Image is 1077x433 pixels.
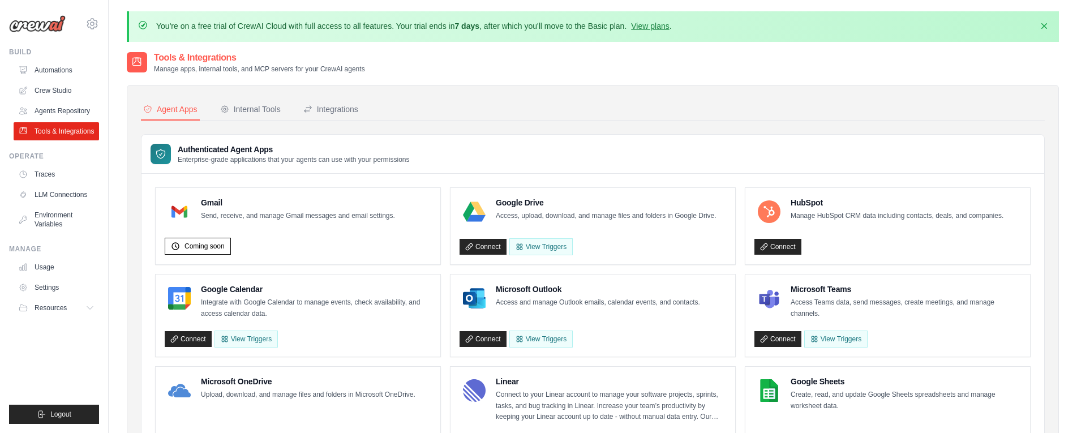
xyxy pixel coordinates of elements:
[496,284,700,295] h4: Microsoft Outlook
[14,82,99,100] a: Crew Studio
[758,287,780,310] img: Microsoft Teams Logo
[201,211,395,222] p: Send, receive, and manage Gmail messages and email settings.
[791,197,1003,208] h4: HubSpot
[460,239,507,255] a: Connect
[201,284,431,295] h4: Google Calendar
[509,238,573,255] : View Triggers
[14,206,99,233] a: Environment Variables
[214,331,278,348] button: View Triggers
[509,331,573,348] : View Triggers
[303,104,358,115] div: Integrations
[14,165,99,183] a: Traces
[168,287,191,310] img: Google Calendar Logo
[791,376,1021,387] h4: Google Sheets
[178,144,410,155] h3: Authenticated Agent Apps
[143,104,198,115] div: Agent Apps
[496,389,726,423] p: Connect to your Linear account to manage your software projects, sprints, tasks, and bug tracking...
[9,405,99,424] button: Logout
[460,331,507,347] a: Connect
[631,22,669,31] a: View plans
[165,331,212,347] a: Connect
[50,410,71,419] span: Logout
[754,331,801,347] a: Connect
[463,287,486,310] img: Microsoft Outlook Logo
[301,99,361,121] button: Integrations
[14,186,99,204] a: LLM Connections
[791,297,1021,319] p: Access Teams data, send messages, create meetings, and manage channels.
[14,61,99,79] a: Automations
[9,245,99,254] div: Manage
[168,379,191,402] img: Microsoft OneDrive Logo
[496,376,726,387] h4: Linear
[791,284,1021,295] h4: Microsoft Teams
[168,200,191,223] img: Gmail Logo
[9,15,66,32] img: Logo
[154,65,365,74] p: Manage apps, internal tools, and MCP servers for your CrewAI agents
[201,389,415,401] p: Upload, download, and manage files and folders in Microsoft OneDrive.
[14,122,99,140] a: Tools & Integrations
[184,242,225,251] span: Coming soon
[14,102,99,120] a: Agents Repository
[220,104,281,115] div: Internal Tools
[804,331,868,348] : View Triggers
[141,99,200,121] button: Agent Apps
[14,278,99,297] a: Settings
[463,200,486,223] img: Google Drive Logo
[791,211,1003,222] p: Manage HubSpot CRM data including contacts, deals, and companies.
[454,22,479,31] strong: 7 days
[758,200,780,223] img: HubSpot Logo
[14,258,99,276] a: Usage
[201,197,395,208] h4: Gmail
[758,379,780,402] img: Google Sheets Logo
[178,155,410,164] p: Enterprise-grade applications that your agents can use with your permissions
[156,20,672,32] p: You're on a free trial of CrewAI Cloud with full access to all features. Your trial ends in , aft...
[496,297,700,308] p: Access and manage Outlook emails, calendar events, and contacts.
[496,197,716,208] h4: Google Drive
[9,48,99,57] div: Build
[463,379,486,402] img: Linear Logo
[35,303,67,312] span: Resources
[754,239,801,255] a: Connect
[154,51,365,65] h2: Tools & Integrations
[496,211,716,222] p: Access, upload, download, and manage files and folders in Google Drive.
[218,99,283,121] button: Internal Tools
[791,389,1021,411] p: Create, read, and update Google Sheets spreadsheets and manage worksheet data.
[201,297,431,319] p: Integrate with Google Calendar to manage events, check availability, and access calendar data.
[201,376,415,387] h4: Microsoft OneDrive
[9,152,99,161] div: Operate
[14,299,99,317] button: Resources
